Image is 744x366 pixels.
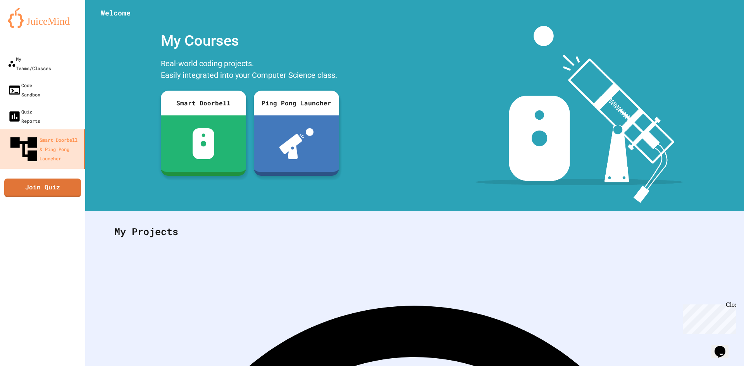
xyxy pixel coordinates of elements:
[193,128,215,159] img: sdb-white.svg
[8,54,51,73] div: My Teams/Classes
[475,26,683,203] img: banner-image-my-projects.png
[3,3,53,49] div: Chat with us now!Close
[8,81,40,99] div: Code Sandbox
[161,91,246,115] div: Smart Doorbell
[157,26,343,56] div: My Courses
[157,56,343,85] div: Real-world coding projects. Easily integrated into your Computer Science class.
[8,8,77,28] img: logo-orange.svg
[680,301,736,334] iframe: chat widget
[107,217,723,247] div: My Projects
[711,335,736,358] iframe: chat widget
[8,133,81,165] div: Smart Doorbell & Ping Pong Launcher
[8,107,40,125] div: Quiz Reports
[4,179,81,197] a: Join Quiz
[254,91,339,115] div: Ping Pong Launcher
[279,128,314,159] img: ppl-with-ball.png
